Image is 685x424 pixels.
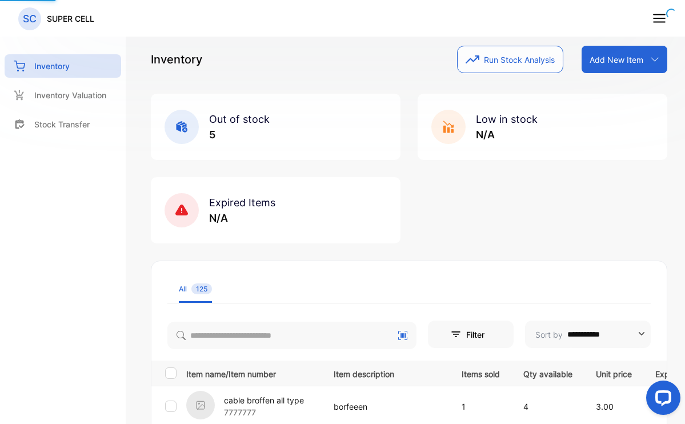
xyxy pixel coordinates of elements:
[334,366,438,380] p: Item description
[34,118,90,130] p: Stock Transfer
[596,402,614,411] span: 3.00
[476,113,538,125] span: Low in stock
[525,321,651,348] button: Sort by
[179,284,212,294] div: All
[186,391,215,419] img: item
[191,283,212,294] span: 125
[462,366,500,380] p: Items sold
[23,11,37,26] p: SC
[47,13,94,25] p: SUPER CELL
[590,54,643,66] p: Add New Item
[209,113,270,125] span: Out of stock
[209,127,270,142] p: 5
[462,401,500,413] p: 1
[151,51,202,68] p: Inventory
[523,401,572,413] p: 4
[596,366,632,380] p: Unit price
[209,210,275,226] p: N/A
[523,366,572,380] p: Qty available
[5,54,121,78] a: Inventory
[34,60,70,72] p: Inventory
[334,401,438,413] p: borfeeen
[5,113,121,136] a: Stock Transfer
[5,83,121,107] a: Inventory Valuation
[457,46,563,73] button: Run Stock Analysis
[224,406,304,418] p: 7777777
[186,366,319,380] p: Item name/Item number
[34,89,106,101] p: Inventory Valuation
[209,197,275,209] span: Expired Items
[637,376,685,424] iframe: LiveChat chat widget
[224,394,304,406] p: cable broffen all type
[535,329,563,341] p: Sort by
[476,127,538,142] p: N/A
